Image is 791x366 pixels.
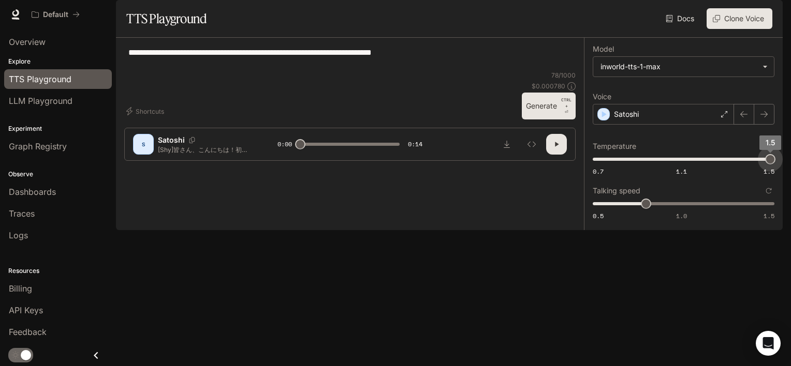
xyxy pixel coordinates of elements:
[763,185,774,196] button: Reset to default
[600,62,757,72] div: inworld-tts-1-max
[593,143,636,150] p: Temperature
[496,134,517,155] button: Download audio
[756,331,781,356] div: Open Intercom Messenger
[593,167,604,176] span: 0.7
[593,45,614,53] p: Model
[764,211,774,220] span: 1.5
[158,135,185,145] p: Satoshi
[551,71,576,80] p: 78 / 1000
[593,93,611,100] p: Voice
[593,187,640,194] p: Talking speed
[408,139,422,149] span: 0:14
[766,138,775,147] span: 1.5
[614,109,639,119] p: Satoshi
[593,211,604,220] span: 0.5
[561,97,572,115] p: ⏎
[135,136,152,152] div: S
[521,134,542,155] button: Inspect
[277,139,292,149] span: 0:00
[158,145,253,154] p: [Shy]皆さん、こんにちは！初めまして。[DEMOGRAPHIC_DATA][PERSON_NAME]です。ワタクシのことは、[DEMOGRAPHIC_DATA]でも[PERSON_NAME]...
[27,4,84,25] button: All workspaces
[707,8,772,29] button: Clone Voice
[593,57,774,77] div: inworld-tts-1-max
[664,8,698,29] a: Docs
[676,211,687,220] span: 1.0
[532,82,565,90] p: $ 0.000780
[676,167,687,176] span: 1.1
[561,97,572,109] p: CTRL +
[185,137,199,143] button: Copy Voice ID
[522,93,576,119] button: GenerateCTRL +⏎
[764,167,774,176] span: 1.5
[126,8,207,29] h1: TTS Playground
[43,10,68,19] p: Default
[124,103,168,119] button: Shortcuts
